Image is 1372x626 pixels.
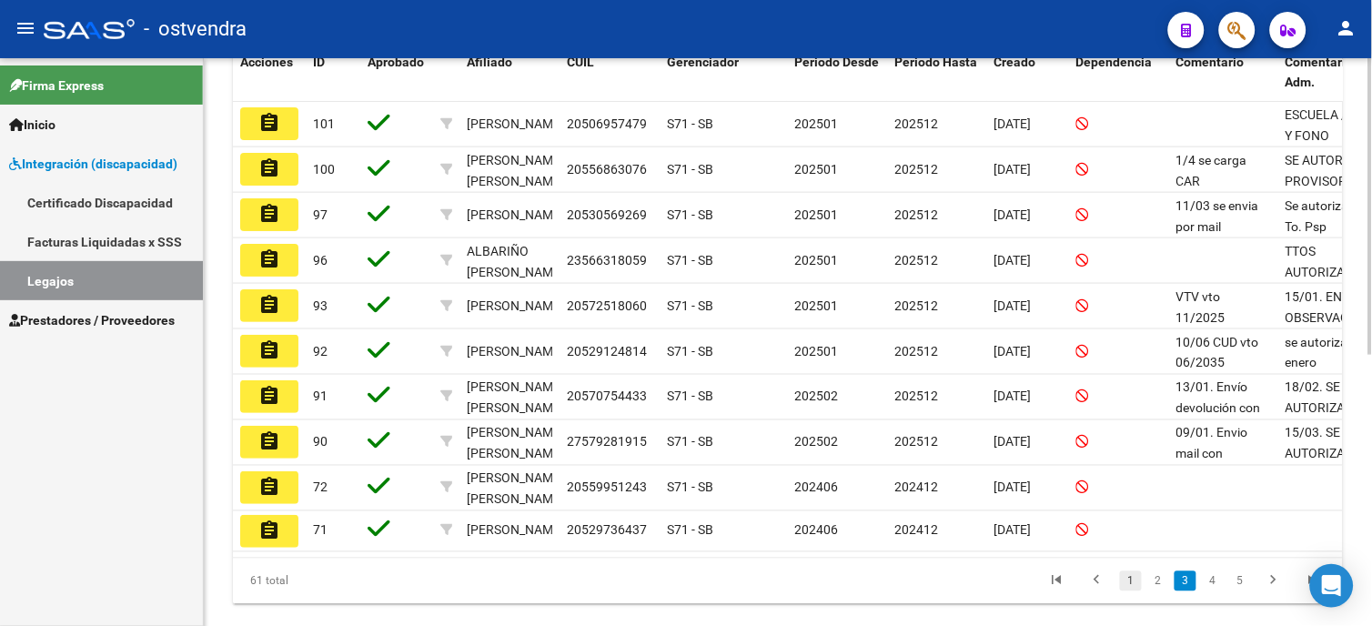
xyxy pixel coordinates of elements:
[1147,571,1169,591] a: 2
[313,344,328,358] span: 92
[313,253,328,268] span: 96
[1172,566,1199,597] li: page 3
[467,241,564,303] div: ALBARIÑO [PERSON_NAME] [PERSON_NAME]
[794,253,838,268] span: 202501
[306,43,360,103] datatable-header-cell: ID
[1226,566,1254,597] li: page 5
[667,116,713,131] span: S71 - SB
[794,523,838,538] span: 202406
[894,116,938,131] span: 202512
[360,43,433,103] datatable-header-cell: Aprobado
[787,43,887,103] datatable-header-cell: Periodo Desde
[567,480,647,495] span: 20559951243
[467,114,564,135] div: [PERSON_NAME]
[667,435,713,449] span: S71 - SB
[567,55,594,69] span: CUIL
[467,55,512,69] span: Afiliado
[313,55,325,69] span: ID
[1310,564,1354,608] div: Open Intercom Messenger
[667,344,713,358] span: S71 - SB
[258,248,280,270] mat-icon: assignment
[313,523,328,538] span: 71
[794,389,838,404] span: 202502
[1286,55,1354,90] span: Comentario Adm.
[794,480,838,495] span: 202406
[1145,566,1172,597] li: page 2
[894,435,938,449] span: 202512
[1199,566,1226,597] li: page 4
[667,162,713,177] span: S71 - SB
[233,43,306,103] datatable-header-cell: Acciones
[1176,198,1277,399] span: 11/03 se envia por mail observaciones de MAIE. Se aguardan comentarios. 8/07 se carga RNP cuadrad...
[1176,55,1245,69] span: Comentario
[258,430,280,452] mat-icon: assignment
[994,480,1032,495] span: [DATE]
[994,435,1032,449] span: [DATE]
[1175,571,1196,591] a: 3
[894,162,938,177] span: 202512
[313,162,335,177] span: 100
[467,150,564,192] div: [PERSON_NAME] [PERSON_NAME]
[15,17,36,39] mat-icon: menu
[258,112,280,134] mat-icon: assignment
[467,423,564,465] div: [PERSON_NAME] [PERSON_NAME]
[794,298,838,313] span: 202501
[567,162,647,177] span: 20556863076
[1117,566,1145,597] li: page 1
[1069,43,1169,103] datatable-header-cell: Dependencia
[1080,571,1115,591] a: go to previous page
[794,162,838,177] span: 202501
[1256,571,1291,591] a: go to next page
[467,296,564,317] div: [PERSON_NAME]
[994,389,1032,404] span: [DATE]
[144,9,247,49] span: - ostvendra
[1336,17,1357,39] mat-icon: person
[794,207,838,222] span: 202501
[994,298,1032,313] span: [DATE]
[1169,43,1278,103] datatable-header-cell: Comentario
[1076,55,1153,69] span: Dependencia
[467,520,564,541] div: [PERSON_NAME]
[667,298,713,313] span: S71 - SB
[894,344,938,358] span: 202512
[1296,571,1331,591] a: go to last page
[313,389,328,404] span: 91
[258,294,280,316] mat-icon: assignment
[567,389,647,404] span: 20570754433
[313,298,328,313] span: 93
[667,389,713,404] span: S71 - SB
[660,43,787,103] datatable-header-cell: Gerenciador
[667,253,713,268] span: S71 - SB
[667,207,713,222] span: S71 - SB
[1176,335,1259,370] span: 10/06 CUD vto 06/2035
[9,154,177,174] span: Integración (discapacidad)
[667,480,713,495] span: S71 - SB
[794,344,838,358] span: 202501
[994,162,1032,177] span: [DATE]
[894,389,938,404] span: 202512
[1176,289,1260,387] span: VTV vto 11/2025 POLIZA vto 11/25 Licencia vto 6/2/2026
[9,310,175,330] span: Prestadores / Proveedores
[258,385,280,407] mat-icon: assignment
[567,523,647,538] span: 20529736437
[313,435,328,449] span: 90
[894,298,938,313] span: 202512
[1176,153,1247,188] span: 1/4 se carga CAR
[313,207,328,222] span: 97
[567,298,647,313] span: 20572518060
[467,378,564,419] div: [PERSON_NAME] [PERSON_NAME]
[240,55,293,69] span: Acciones
[794,116,838,131] span: 202501
[794,55,879,69] span: Periodo Desde
[258,476,280,498] mat-icon: assignment
[567,435,647,449] span: 27579281915
[567,207,647,222] span: 20530569269
[1202,571,1224,591] a: 4
[567,344,647,358] span: 20529124814
[9,76,104,96] span: Firma Express
[794,435,838,449] span: 202502
[560,43,660,103] datatable-header-cell: CUIL
[1120,571,1142,591] a: 1
[994,344,1032,358] span: [DATE]
[258,203,280,225] mat-icon: assignment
